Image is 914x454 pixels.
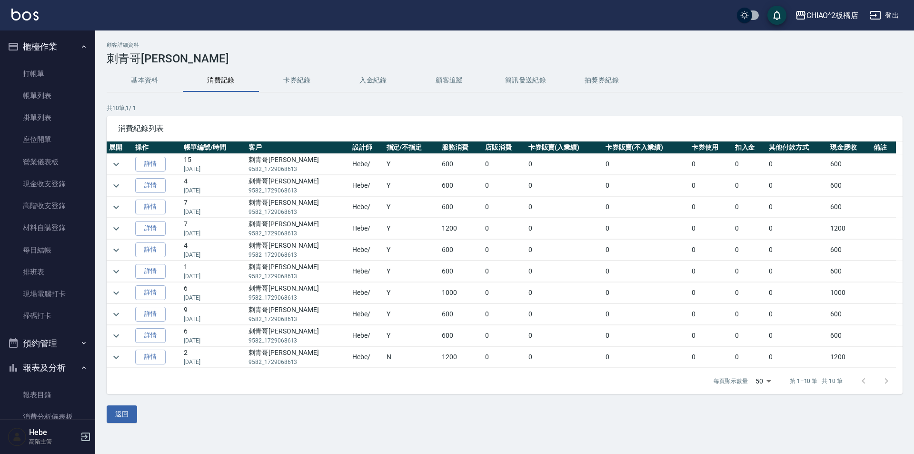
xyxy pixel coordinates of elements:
[766,304,828,325] td: 0
[4,34,91,59] button: 櫃檯作業
[248,208,348,216] p: 9582_1729068613
[733,240,766,261] td: 0
[109,350,123,364] button: expand row
[689,240,733,261] td: 0
[689,197,733,218] td: 0
[766,325,828,346] td: 0
[483,197,526,218] td: 0
[767,6,786,25] button: save
[181,218,246,239] td: 7
[350,261,384,282] td: Hebe /
[483,261,526,282] td: 0
[483,154,526,175] td: 0
[4,305,91,327] a: 掃碼打卡
[384,154,440,175] td: Y
[246,218,350,239] td: 刺青哥[PERSON_NAME]
[828,141,871,154] th: 現金應收
[766,154,828,175] td: 0
[790,377,843,385] p: 第 1–10 筆 共 10 筆
[4,331,91,356] button: 預約管理
[350,325,384,346] td: Hebe /
[246,175,350,196] td: 刺青哥[PERSON_NAME]
[439,261,483,282] td: 600
[135,178,166,193] a: 詳情
[246,154,350,175] td: 刺青哥[PERSON_NAME]
[766,240,828,261] td: 0
[184,251,244,259] p: [DATE]
[107,42,903,48] h2: 顧客詳細資料
[4,406,91,428] a: 消費分析儀表板
[752,368,775,394] div: 50
[603,141,689,154] th: 卡券販賣(不入業績)
[184,229,244,238] p: [DATE]
[526,304,603,325] td: 0
[689,154,733,175] td: 0
[135,350,166,364] a: 詳情
[248,186,348,195] p: 9582_1729068613
[689,175,733,196] td: 0
[526,240,603,261] td: 0
[483,304,526,325] td: 0
[246,325,350,346] td: 刺青哥[PERSON_NAME]
[181,141,246,154] th: 帳單編號/時間
[439,325,483,346] td: 600
[135,264,166,279] a: 詳情
[866,7,903,24] button: 登出
[246,347,350,368] td: 刺青哥[PERSON_NAME]
[766,141,828,154] th: 其他付款方式
[109,329,123,343] button: expand row
[384,304,440,325] td: Y
[107,52,903,65] h3: 刺青哥[PERSON_NAME]
[871,141,896,154] th: 備註
[181,282,246,303] td: 6
[828,325,871,346] td: 600
[109,157,123,172] button: expand row
[350,240,384,261] td: Hebe /
[689,304,733,325] td: 0
[603,154,689,175] td: 0
[4,283,91,305] a: 現場電腦打卡
[384,261,440,282] td: Y
[350,141,384,154] th: 設計師
[828,282,871,303] td: 1000
[791,6,863,25] button: CHIAO^2板橋店
[109,264,123,279] button: expand row
[766,347,828,368] td: 0
[246,197,350,218] td: 刺青哥[PERSON_NAME]
[526,218,603,239] td: 0
[181,261,246,282] td: 1
[109,307,123,322] button: expand row
[109,286,123,300] button: expand row
[689,218,733,239] td: 0
[766,282,828,303] td: 0
[603,325,689,346] td: 0
[828,175,871,196] td: 600
[526,141,603,154] th: 卡券販賣(入業績)
[246,141,350,154] th: 客戶
[766,197,828,218] td: 0
[603,175,689,196] td: 0
[603,197,689,218] td: 0
[439,154,483,175] td: 600
[828,304,871,325] td: 600
[439,175,483,196] td: 600
[350,304,384,325] td: Hebe /
[135,285,166,300] a: 詳情
[384,197,440,218] td: Y
[183,69,259,92] button: 消費記錄
[384,282,440,303] td: Y
[248,251,348,259] p: 9582_1729068613
[689,141,733,154] th: 卡券使用
[350,175,384,196] td: Hebe /
[184,358,244,366] p: [DATE]
[526,347,603,368] td: 0
[4,261,91,283] a: 排班表
[246,240,350,261] td: 刺青哥[PERSON_NAME]
[248,358,348,366] p: 9582_1729068613
[828,347,871,368] td: 1200
[439,304,483,325] td: 600
[135,328,166,343] a: 詳情
[689,347,733,368] td: 0
[439,197,483,218] td: 600
[4,107,91,129] a: 掛單列表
